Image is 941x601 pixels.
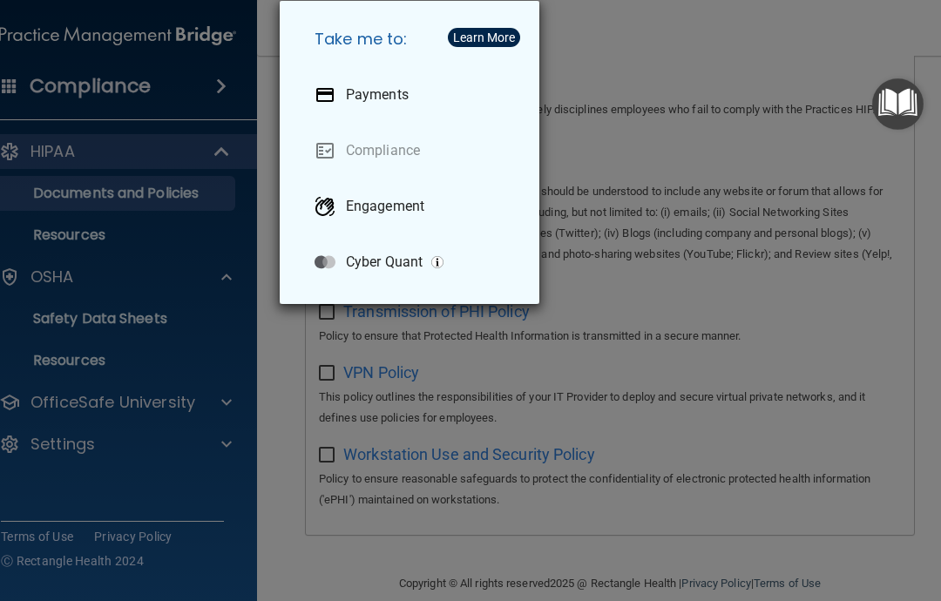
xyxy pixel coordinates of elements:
[872,78,924,130] button: Open Resource Center
[301,126,525,175] a: Compliance
[448,28,520,47] button: Learn More
[346,198,424,215] p: Engagement
[301,238,525,287] a: Cyber Quant
[301,15,525,64] h5: Take me to:
[346,86,409,104] p: Payments
[301,71,525,119] a: Payments
[453,31,515,44] div: Learn More
[301,182,525,231] a: Engagement
[346,253,423,271] p: Cyber Quant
